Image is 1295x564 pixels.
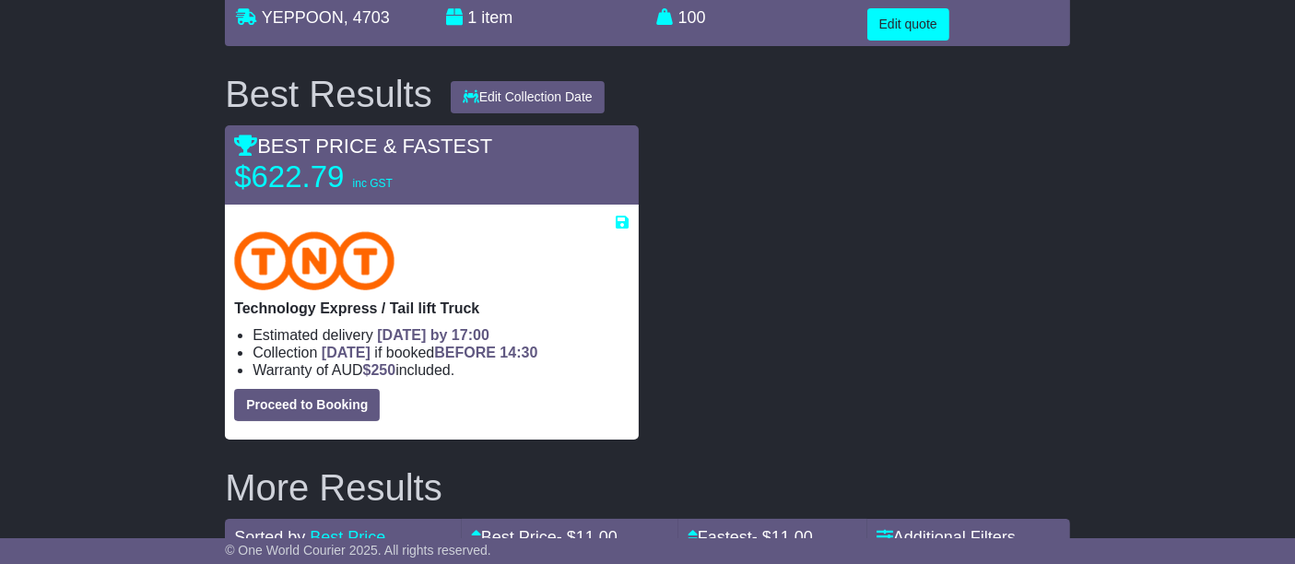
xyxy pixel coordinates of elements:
[234,528,305,546] span: Sorted by
[576,528,618,546] span: 11.00
[225,543,491,558] span: © One World Courier 2025. All rights reserved.
[434,345,496,360] span: BEFORE
[322,345,537,360] span: if booked
[867,8,949,41] button: Edit quote
[216,74,441,114] div: Best Results
[234,300,629,317] p: Technology Express / Tail lift Truck
[771,528,813,546] span: 11.00
[344,8,390,27] span: , 4703
[234,389,380,421] button: Proceed to Booking
[234,231,394,290] img: TNT Domestic: Technology Express / Tail lift Truck
[377,327,489,343] span: [DATE] by 17:00
[353,177,393,190] span: inc GST
[467,8,477,27] span: 1
[253,361,629,379] li: Warranty of AUD included.
[752,528,813,546] span: - $
[253,326,629,344] li: Estimated delivery
[322,345,371,360] span: [DATE]
[557,528,618,546] span: - $
[451,81,605,113] button: Edit Collection Date
[234,135,492,158] span: BEST PRICE & FASTEST
[225,467,1070,508] h2: More Results
[363,362,396,378] span: $
[500,345,537,360] span: 14:30
[262,8,344,27] span: YEPPOON
[678,8,706,27] span: 100
[481,8,512,27] span: item
[877,528,1016,546] a: Additional Filters
[234,159,465,195] p: $622.79
[471,528,618,546] a: Best Price- $11.00
[310,528,385,546] a: Best Price
[371,362,396,378] span: 250
[688,528,813,546] a: Fastest- $11.00
[253,344,629,361] li: Collection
